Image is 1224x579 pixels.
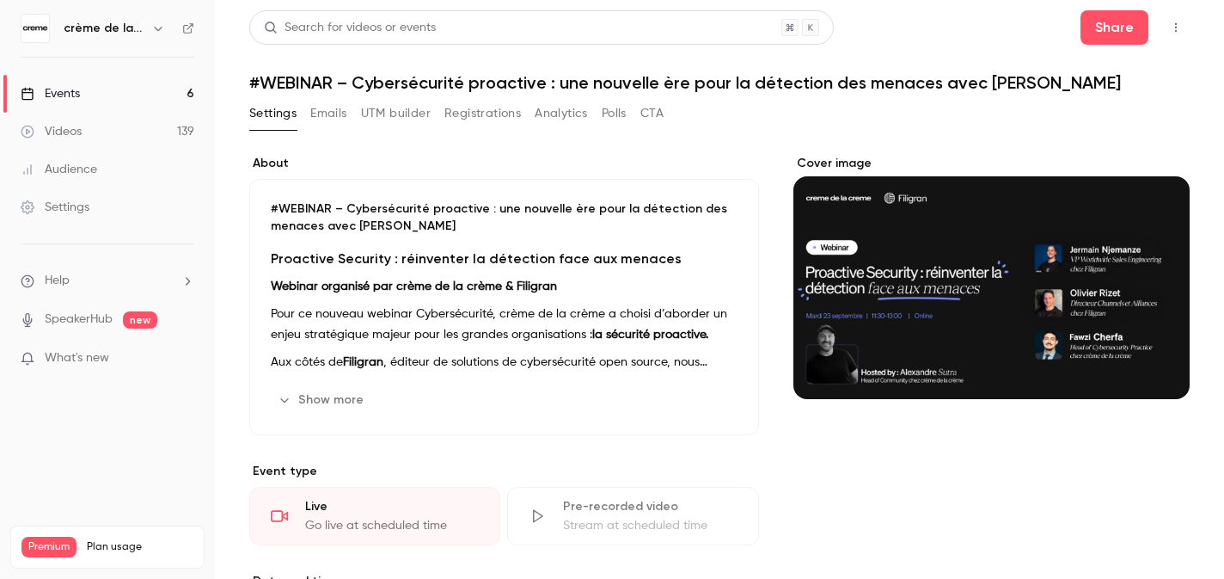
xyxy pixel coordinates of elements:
[174,351,194,366] iframe: Noticeable Trigger
[123,311,157,329] span: new
[21,123,82,140] div: Videos
[21,85,80,102] div: Events
[535,100,588,127] button: Analytics
[249,100,297,127] button: Settings
[21,272,194,290] li: help-dropdown-opener
[249,155,759,172] label: About
[305,498,479,515] div: Live
[249,487,500,545] div: LiveGo live at scheduled time
[361,100,431,127] button: UTM builder
[249,72,1190,93] h1: #WEBINAR – Cybersécurité proactive : une nouvelle ère pour la détection des menaces avec [PERSON_...
[793,155,1190,399] section: Cover image
[444,100,521,127] button: Registrations
[64,20,144,37] h6: crème de la crème
[793,155,1190,172] label: Cover image
[602,100,627,127] button: Polls
[45,311,113,329] a: SpeakerHub
[1080,10,1148,45] button: Share
[305,517,479,534] div: Go live at scheduled time
[45,272,70,290] span: Help
[271,304,737,345] p: Pour ce nouveau webinar Cybersécurité, crème de la crème a choisi d’aborder un enjeu stratégique ...
[271,249,737,269] h3: Proactive Security : réinventer la détection face aux menaces
[563,517,737,534] div: Stream at scheduled time
[21,15,49,42] img: crème de la crème
[271,280,557,293] strong: Webinar organisé par crème de la crème & Filigran
[249,463,759,480] p: Event type
[271,386,374,414] button: Show more
[21,161,97,178] div: Audience
[264,19,436,37] div: Search for videos or events
[310,100,346,127] button: Emails
[87,540,193,554] span: Plan usage
[271,200,737,235] p: #WEBINAR – Cybersécurité proactive : une nouvelle ère pour la détection des menaces avec [PERSON_...
[563,498,737,515] div: Pre-recorded video
[21,537,76,557] span: Premium
[640,100,664,127] button: CTA
[592,329,708,341] strong: la sécurité proactive.
[507,487,758,545] div: Pre-recorded videoStream at scheduled time
[343,356,383,368] strong: Filigran
[271,352,737,373] p: Aux côtés de , éditeur de solutions de cybersécurité open source, nous explorerons comment dépass...
[45,349,109,367] span: What's new
[21,199,89,216] div: Settings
